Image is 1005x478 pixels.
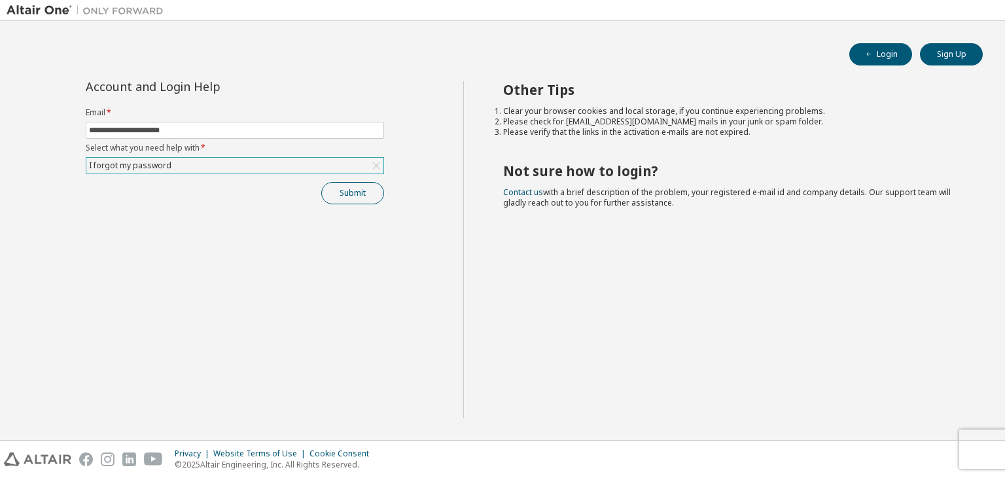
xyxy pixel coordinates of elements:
img: instagram.svg [101,452,115,466]
button: Login [849,43,912,65]
li: Please check for [EMAIL_ADDRESS][DOMAIN_NAME] mails in your junk or spam folder. [503,117,960,127]
div: I forgot my password [87,158,173,173]
h2: Not sure how to login? [503,162,960,179]
div: Cookie Consent [309,449,377,459]
li: Clear your browser cookies and local storage, if you continue experiencing problems. [503,106,960,117]
button: Sign Up [920,43,983,65]
li: Please verify that the links in the activation e-mails are not expired. [503,127,960,138]
div: I forgot my password [86,158,383,174]
img: linkedin.svg [122,452,136,466]
img: Altair One [7,4,170,17]
span: with a brief description of the problem, your registered e-mail id and company details. Our suppo... [503,187,951,208]
label: Email [86,107,384,118]
h2: Other Tips [503,81,960,98]
img: youtube.svg [144,452,163,466]
div: Website Terms of Use [213,449,309,459]
button: Submit [321,182,384,204]
a: Contact us [503,187,543,198]
div: Privacy [175,449,213,459]
img: facebook.svg [79,452,93,466]
label: Select what you need help with [86,143,384,153]
p: © 2025 Altair Engineering, Inc. All Rights Reserved. [175,459,377,470]
div: Account and Login Help [86,81,325,92]
img: altair_logo.svg [4,452,71,466]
